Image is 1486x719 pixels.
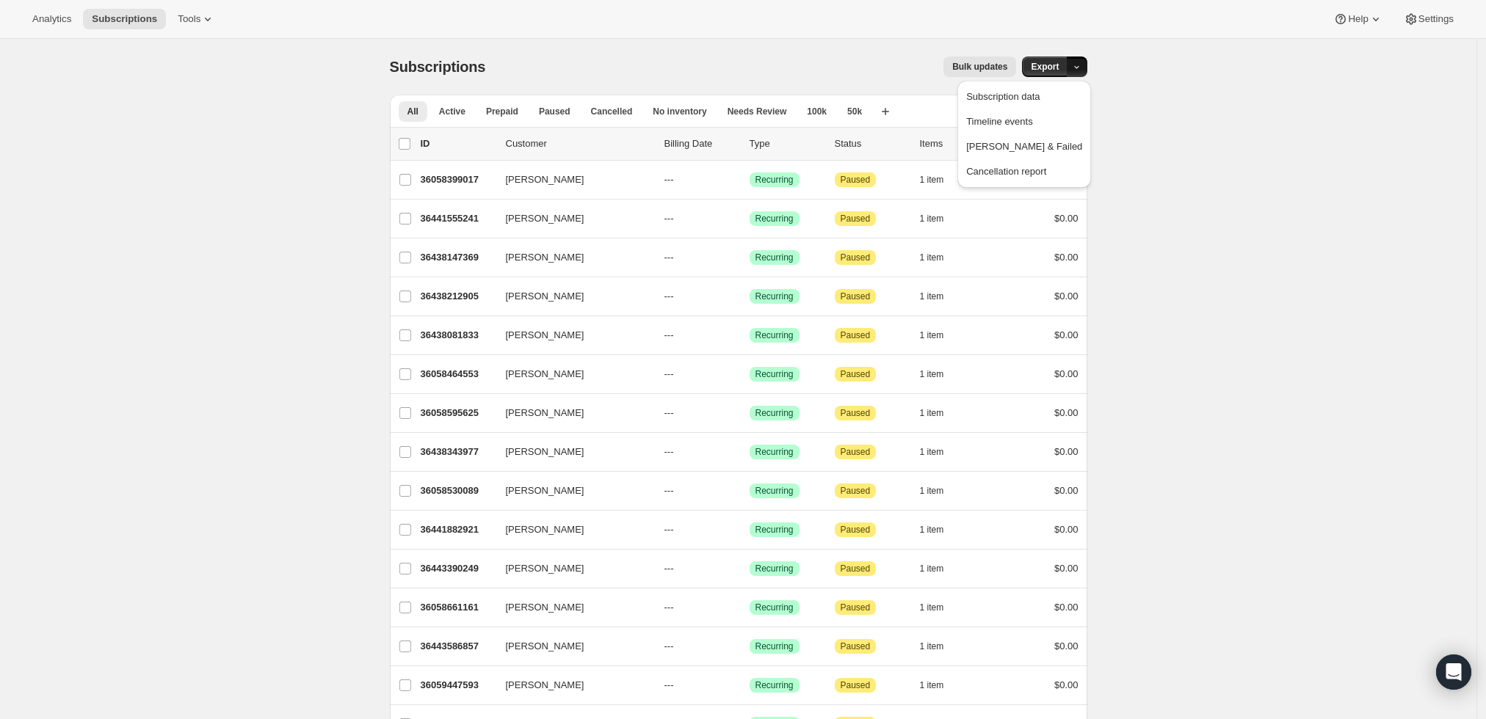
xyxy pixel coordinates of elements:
[421,136,494,151] p: ID
[920,407,944,419] span: 1 item
[841,407,871,419] span: Paused
[755,252,794,263] span: Recurring
[506,367,584,382] span: [PERSON_NAME]
[497,557,644,580] button: [PERSON_NAME]
[807,106,827,117] span: 100k
[966,141,1082,152] span: [PERSON_NAME] & Failed
[1054,368,1079,379] span: $0.00
[506,522,584,537] span: [PERSON_NAME]
[497,440,644,464] button: [PERSON_NAME]
[966,91,1040,102] span: Subscription data
[1054,679,1079,690] span: $0.00
[506,639,584,654] span: [PERSON_NAME]
[920,679,944,691] span: 1 item
[664,329,674,340] span: ---
[664,368,674,379] span: ---
[920,213,944,225] span: 1 item
[421,445,494,459] p: 36438343977
[421,600,494,615] p: 36058661161
[421,522,494,537] p: 36441882921
[407,106,418,117] span: All
[841,563,871,574] span: Paused
[755,213,794,225] span: Recurring
[421,678,494,693] p: 36059447593
[874,101,897,122] button: Create new view
[920,602,944,613] span: 1 item
[920,329,944,341] span: 1 item
[664,213,674,224] span: ---
[23,9,80,29] button: Analytics
[952,61,1007,73] span: Bulk updates
[497,362,644,386] button: [PERSON_NAME]
[920,640,944,652] span: 1 item
[506,172,584,187] span: [PERSON_NAME]
[497,518,644,541] button: [PERSON_NAME]
[421,325,1079,346] div: 36438081833[PERSON_NAME]---SuccessRecurringAttentionPaused1 item$0.00
[178,13,200,25] span: Tools
[1054,485,1079,496] span: $0.00
[439,106,465,117] span: Active
[664,524,674,535] span: ---
[421,483,494,498] p: 36058530089
[920,442,960,462] button: 1 item
[920,403,960,423] button: 1 item
[920,208,960,229] button: 1 item
[1054,446,1079,457] span: $0.00
[421,136,1079,151] div: IDCustomerBilling DateTypeStatusItemsTotal
[1395,9,1463,29] button: Settings
[920,481,960,501] button: 1 item
[841,329,871,341] span: Paused
[920,174,944,186] span: 1 item
[1436,654,1471,690] div: Open Intercom Messenger
[750,136,823,151] div: Type
[664,640,674,652] span: ---
[497,635,644,658] button: [PERSON_NAME]
[506,289,584,304] span: [PERSON_NAME]
[920,446,944,458] span: 1 item
[497,324,644,347] button: [PERSON_NAME]
[755,640,794,652] span: Recurring
[1054,291,1079,302] span: $0.00
[841,291,871,302] span: Paused
[506,483,584,498] span: [PERSON_NAME]
[497,401,644,425] button: [PERSON_NAME]
[920,291,944,302] span: 1 item
[83,9,166,29] button: Subscriptions
[920,675,960,696] button: 1 item
[920,597,960,618] button: 1 item
[841,213,871,225] span: Paused
[920,558,960,579] button: 1 item
[664,563,674,574] span: ---
[421,169,1079,190] div: 36058399017[PERSON_NAME]---SuccessRecurringAttentionPaused1 item$0.00
[506,678,584,693] span: [PERSON_NAME]
[421,367,494,382] p: 36058464553
[664,136,738,151] p: Billing Date
[497,168,644,191] button: [PERSON_NAME]
[421,172,494,187] p: 36058399017
[421,519,1079,540] div: 36441882921[PERSON_NAME]---SuccessRecurringAttentionPaused1 item$0.00
[755,329,794,341] span: Recurring
[847,106,862,117] span: 50k
[32,13,71,25] span: Analytics
[841,252,871,263] span: Paused
[841,446,871,458] span: Paused
[841,524,871,536] span: Paused
[835,136,908,151] p: Status
[506,136,653,151] p: Customer
[920,169,960,190] button: 1 item
[728,106,787,117] span: Needs Review
[1054,329,1079,340] span: $0.00
[421,247,1079,268] div: 36438147369[PERSON_NAME]---SuccessRecurringAttentionPaused1 item$0.00
[506,250,584,265] span: [PERSON_NAME]
[755,485,794,497] span: Recurring
[421,403,1079,423] div: 36058595625[PERSON_NAME]---SuccessRecurringAttentionPaused1 item$0.00
[920,136,993,151] div: Items
[421,406,494,420] p: 36058595625
[1418,13,1454,25] span: Settings
[421,481,1079,501] div: 36058530089[PERSON_NAME]---SuccessRecurringAttentionPaused1 item$0.00
[421,675,1079,696] div: 36059447593[PERSON_NAME]---SuccessRecurringAttentionPaused1 item$0.00
[506,561,584,576] span: [PERSON_NAME]
[920,524,944,536] span: 1 item
[920,247,960,268] button: 1 item
[841,368,871,380] span: Paused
